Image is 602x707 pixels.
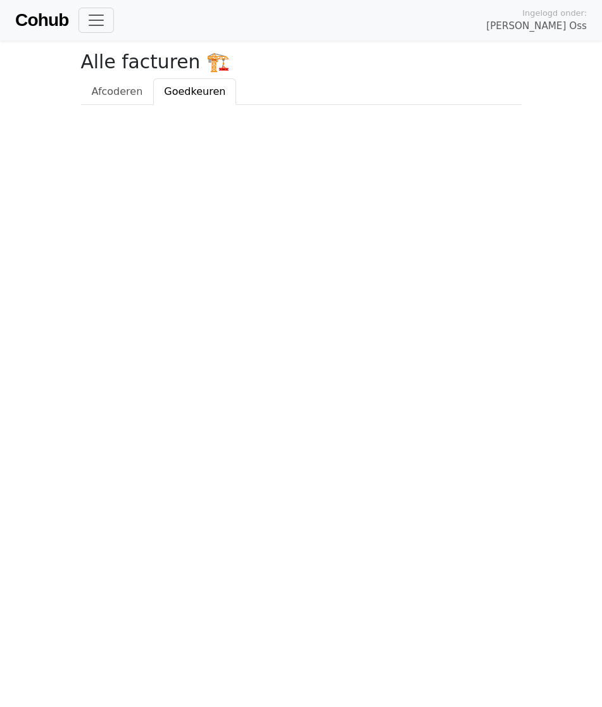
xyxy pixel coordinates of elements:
button: Toggle navigation [78,8,114,33]
span: Afcoderen [92,85,143,97]
h2: Alle facturen 🏗️ [81,51,522,73]
a: Cohub [15,5,68,35]
a: Goedkeuren [153,78,236,105]
a: Afcoderen [81,78,154,105]
span: Goedkeuren [164,85,225,97]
